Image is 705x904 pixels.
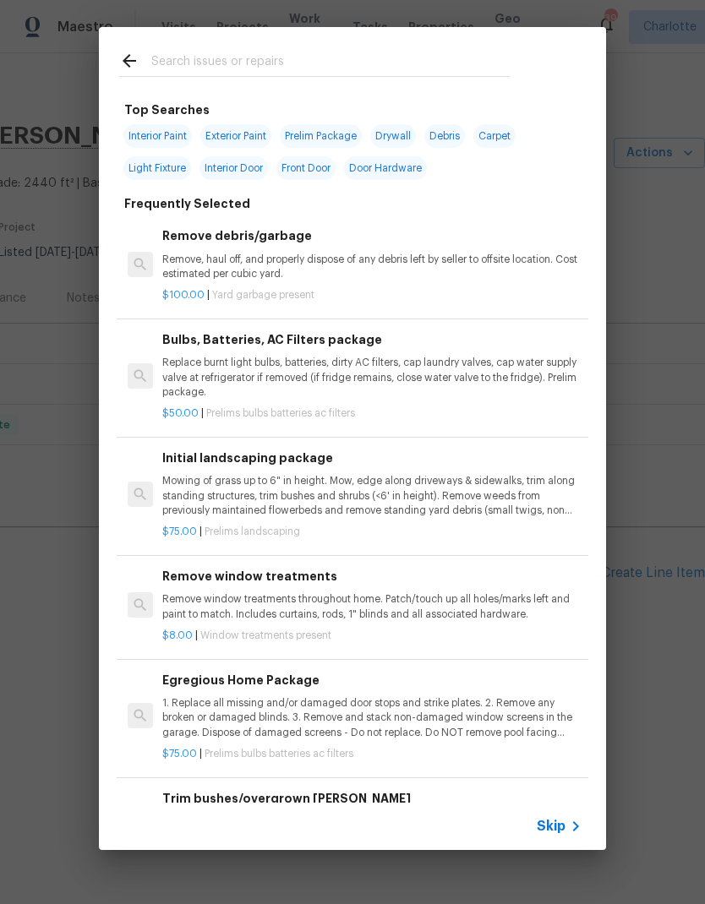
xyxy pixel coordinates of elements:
p: Replace burnt light bulbs, batteries, dirty AC filters, cap laundry valves, cap water supply valv... [162,356,582,399]
h6: Bulbs, Batteries, AC Filters package [162,330,582,349]
span: Front Door [276,156,336,180]
span: Prelims bulbs batteries ac filters [205,749,353,759]
span: Debris [424,124,465,148]
input: Search issues or repairs [151,51,510,76]
p: | [162,288,582,302]
span: Door Hardware [344,156,427,180]
p: 1. Replace all missing and/or damaged door stops and strike plates. 2. Remove any broken or damag... [162,696,582,739]
span: Prelims bulbs batteries ac filters [206,408,355,418]
h6: Trim bushes/overgrown [PERSON_NAME] [162,789,582,808]
p: | [162,747,582,761]
span: Exterior Paint [200,124,271,148]
p: Remove window treatments throughout home. Patch/touch up all holes/marks left and paint to match.... [162,592,582,621]
h6: Remove debris/garbage [162,226,582,245]
span: Drywall [370,124,416,148]
span: Light Fixture [123,156,191,180]
span: Prelims landscaping [205,526,300,536]
span: $100.00 [162,290,205,300]
p: | [162,525,582,539]
span: Yard garbage present [212,290,314,300]
span: $75.00 [162,526,197,536]
span: Interior Paint [123,124,192,148]
span: $8.00 [162,630,193,640]
span: Prelim Package [280,124,362,148]
p: | [162,629,582,643]
h6: Initial landscaping package [162,449,582,467]
h6: Frequently Selected [124,194,250,213]
span: Carpet [473,124,516,148]
span: $75.00 [162,749,197,759]
span: Window treatments present [200,630,331,640]
h6: Egregious Home Package [162,671,582,689]
span: $50.00 [162,408,199,418]
p: Remove, haul off, and properly dispose of any debris left by seller to offsite location. Cost est... [162,253,582,281]
span: Skip [537,818,566,835]
p: Mowing of grass up to 6" in height. Mow, edge along driveways & sidewalks, trim along standing st... [162,474,582,517]
h6: Remove window treatments [162,567,582,585]
p: | [162,406,582,421]
span: Interior Door [199,156,268,180]
h6: Top Searches [124,101,210,119]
